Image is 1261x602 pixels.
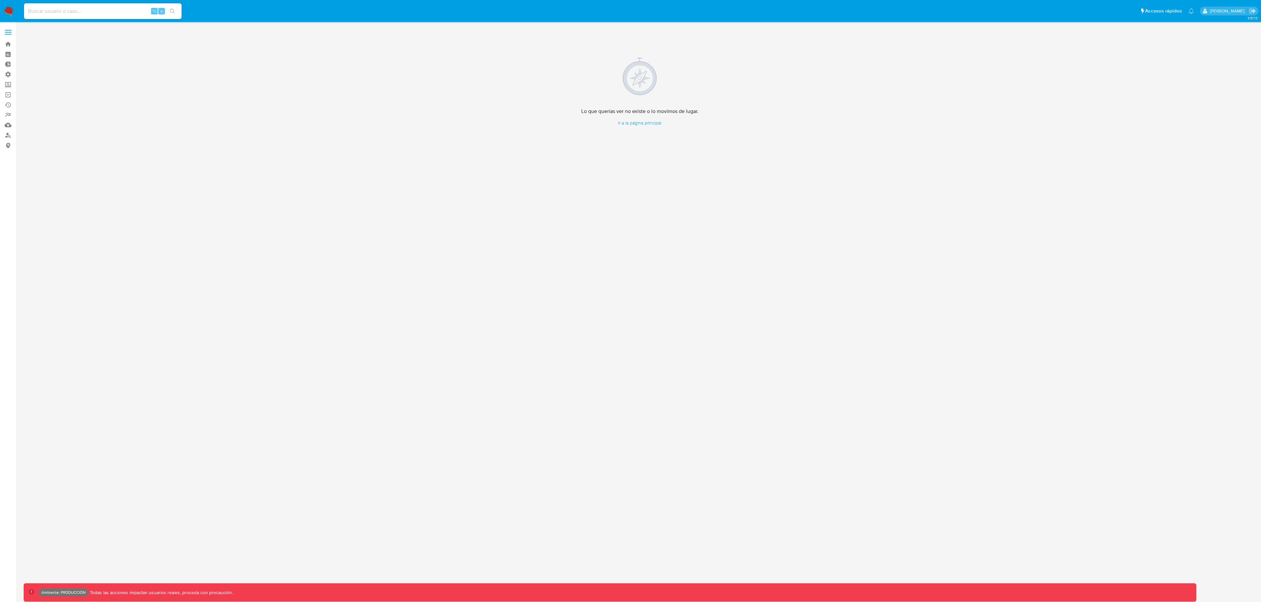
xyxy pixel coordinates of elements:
[1145,8,1182,14] span: Accesos rápidos
[88,590,233,596] p: Todas las acciones impactan usuarios reales, proceda con precaución.
[152,8,157,14] span: ⌥
[1210,8,1247,14] p: leandrojossue.ramirez@mercadolibre.com.co
[581,108,698,115] h4: Lo que querías ver no existe o lo movimos de lugar.
[24,7,182,15] input: Buscar usuario o caso...
[1188,8,1194,14] a: Notificaciones
[41,591,86,594] p: Ambiente: PRODUCCIÓN
[166,7,179,16] button: search-icon
[161,8,163,14] span: s
[581,120,698,126] a: Ir a la página principal
[1249,8,1256,14] a: Salir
